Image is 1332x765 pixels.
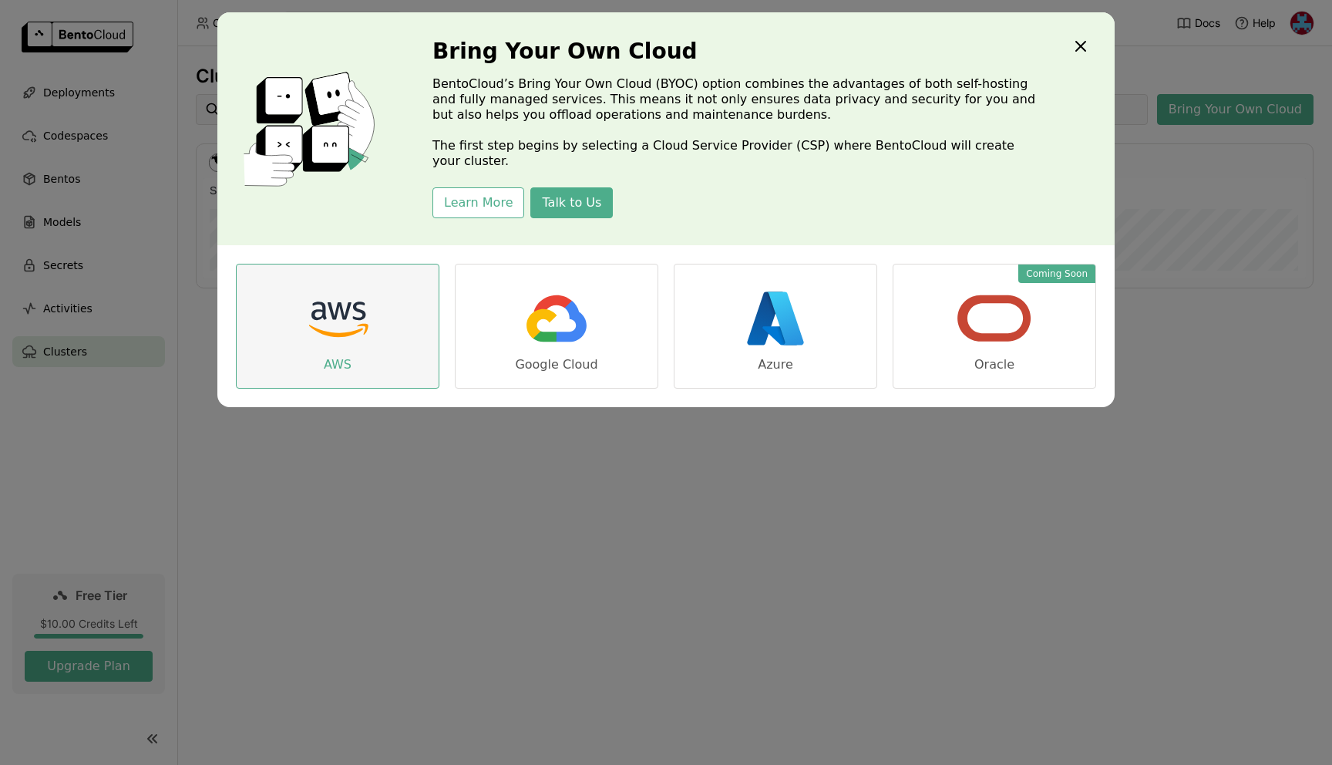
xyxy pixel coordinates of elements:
img: cover onboarding [230,71,395,187]
img: aws [299,280,376,357]
button: Learn More [432,187,524,218]
a: Google Cloud [455,264,658,389]
a: AWS [236,264,439,389]
a: Azure [674,264,877,389]
img: azure [737,280,814,357]
div: Oracle [974,357,1014,372]
div: Azure [758,357,793,372]
p: BentoCloud’s Bring Your Own Cloud (BYOC) option combines the advantages of both self-hosting and ... [432,76,1041,169]
div: Coming Soon [1018,265,1095,283]
div: AWS [324,357,351,372]
div: Close [1071,37,1090,59]
div: dialog [217,12,1115,407]
button: Talk to Us [530,187,613,218]
div: Google Cloud [515,357,597,372]
img: oracle [956,280,1033,357]
a: Coming SoonOracle [893,264,1096,389]
h3: Bring Your Own Cloud [432,39,1041,64]
img: gcp [518,280,595,357]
